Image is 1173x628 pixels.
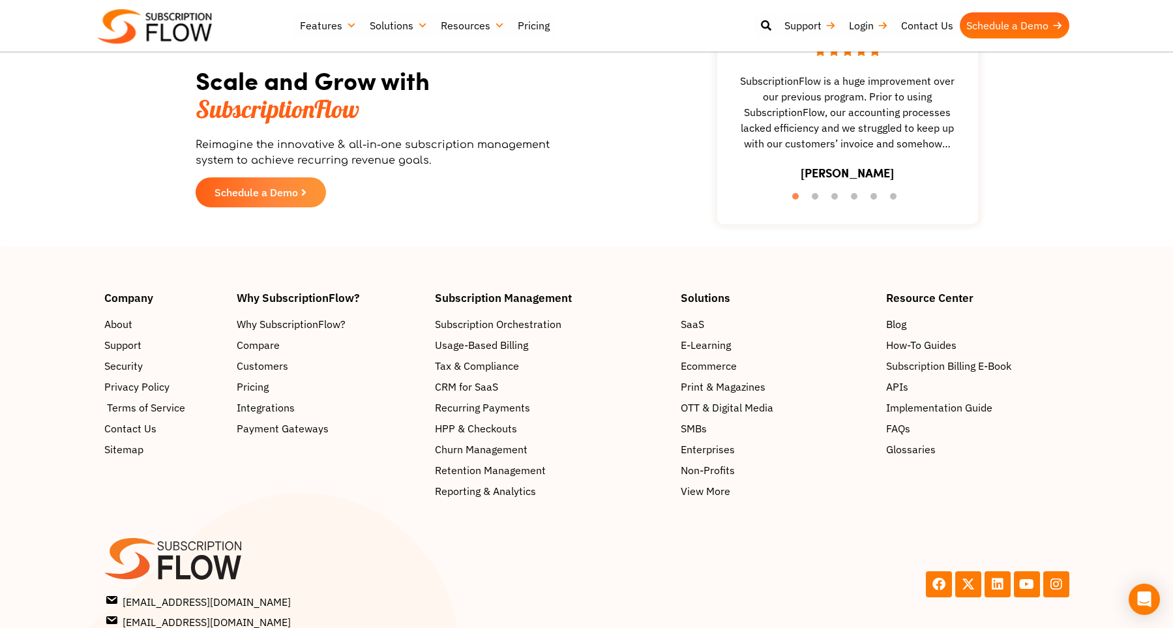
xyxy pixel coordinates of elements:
[435,317,668,333] a: Subscription Orchestration
[895,12,960,38] a: Contact Us
[435,380,668,395] a: CRM for SaaS
[435,484,668,500] a: Reporting & Analytics
[435,338,668,353] a: Usage-Based Billing
[435,317,561,333] span: Subscription Orchestration
[886,442,936,458] span: Glossaries
[681,421,873,437] a: SMBs
[960,12,1069,38] a: Schedule a Demo
[104,421,156,437] span: Contact Us
[870,193,883,206] button: 5 of 6
[886,442,1069,458] a: Glossaries
[681,338,873,353] a: E-Learning
[104,442,143,458] span: Sitemap
[681,359,873,374] a: Ecommerce
[104,317,132,333] span: About
[435,463,668,479] a: Retention Management
[107,593,291,610] span: [EMAIL_ADDRESS][DOMAIN_NAME]
[851,193,864,206] button: 4 of 6
[681,292,873,303] h4: Solutions
[293,12,363,38] a: Features
[886,380,1069,395] a: APIs
[196,137,554,168] p: Reimagine the innovative & all-in-one subscription management system to achieve recurring revenue...
[886,421,1069,437] a: FAQs
[435,421,517,437] span: HPP & Checkouts
[104,539,241,580] img: SF-logo
[107,593,583,610] a: [EMAIL_ADDRESS][DOMAIN_NAME]
[107,400,185,416] span: Terms of Service
[886,359,1069,374] a: Subscription Billing E-Book
[886,292,1069,303] h4: Resource Center
[104,380,170,395] span: Privacy Policy
[681,400,873,416] a: OTT & Digital Media
[196,93,359,125] span: SubscriptionFlow
[237,400,295,416] span: Integrations
[104,400,224,416] a: Terms of Service
[435,463,546,479] span: Retention Management
[104,338,224,353] a: Support
[886,317,1069,333] a: Blog
[435,442,668,458] a: Churn Management
[435,400,668,416] a: Recurring Payments
[237,421,329,437] span: Payment Gateways
[831,193,844,206] button: 3 of 6
[681,317,873,333] a: SaaS
[196,67,554,124] h2: Scale and Grow with
[435,400,530,416] span: Recurring Payments
[812,193,825,206] button: 2 of 6
[237,400,422,416] a: Integrations
[886,400,992,416] span: Implementation Guide
[681,338,731,353] span: E-Learning
[237,421,422,437] a: Payment Gateways
[237,338,422,353] a: Compare
[104,421,224,437] a: Contact Us
[435,442,527,458] span: Churn Management
[681,380,873,395] a: Print & Magazines
[792,193,805,206] button: 1 of 6
[434,12,511,38] a: Resources
[435,421,668,437] a: HPP & Checkouts
[681,442,873,458] a: Enterprises
[681,463,735,479] span: Non-Profits
[237,359,422,374] a: Customers
[237,359,288,374] span: Customers
[681,463,873,479] a: Non-Profits
[681,400,773,416] span: OTT & Digital Media
[104,442,224,458] a: Sitemap
[104,359,143,374] span: Security
[104,317,224,333] a: About
[886,400,1069,416] a: Implementation Guide
[435,338,528,353] span: Usage-Based Billing
[435,359,519,374] span: Tax & Compliance
[724,73,972,151] span: SubscriptionFlow is a huge improvement over our previous program. Prior to using SubscriptionFlow...
[886,317,906,333] span: Blog
[681,442,735,458] span: Enterprises
[681,359,737,374] span: Ecommerce
[196,177,326,207] a: Schedule a Demo
[104,338,141,353] span: Support
[98,9,212,44] img: Subscriptionflow
[435,359,668,374] a: Tax & Compliance
[215,187,298,198] span: Schedule a Demo
[237,338,280,353] span: Compare
[681,317,704,333] span: SaaS
[237,380,422,395] a: Pricing
[237,380,269,395] span: Pricing
[886,338,957,353] span: How-To Guides
[681,380,765,395] span: Print & Magazines
[363,12,434,38] a: Solutions
[511,12,556,38] a: Pricing
[890,193,903,206] button: 6 of 6
[1129,584,1160,615] div: Open Intercom Messenger
[681,484,873,500] a: View More
[886,421,910,437] span: FAQs
[237,317,422,333] a: Why SubscriptionFlow?
[104,359,224,374] a: Security
[886,380,908,395] span: APIs
[104,380,224,395] a: Privacy Policy
[886,338,1069,353] a: How-To Guides
[435,292,668,303] h4: Subscription Management
[435,484,536,500] span: Reporting & Analytics
[778,12,842,38] a: Support
[237,317,346,333] span: Why SubscriptionFlow?
[435,380,498,395] span: CRM for SaaS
